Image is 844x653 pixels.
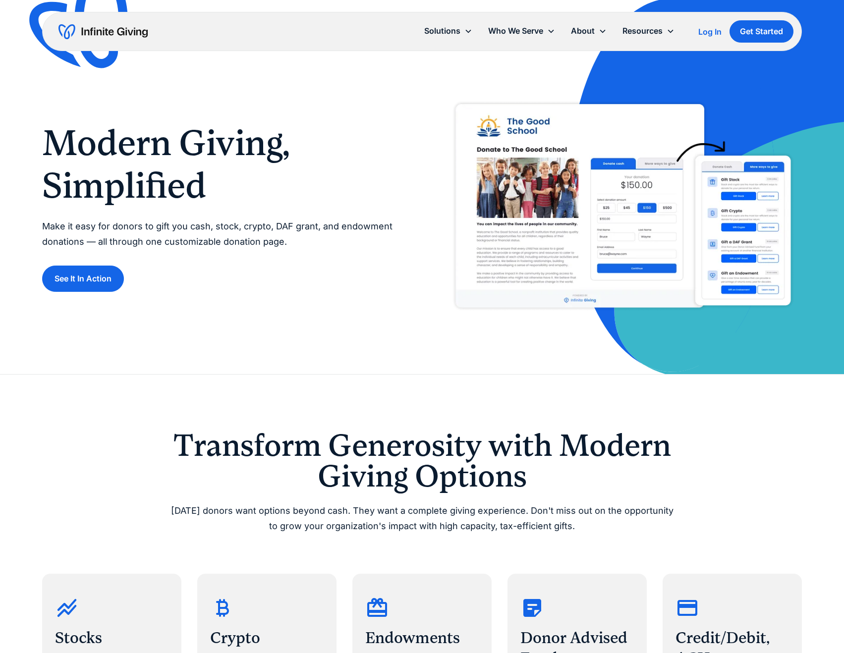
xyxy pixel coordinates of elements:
a: See It In Action [42,266,124,292]
h3: Crypto [210,628,324,649]
a: Log In [698,26,722,38]
a: Get Started [730,20,793,43]
div: Resources [615,20,682,42]
div: Solutions [416,20,480,42]
h3: Endowments [365,628,479,649]
div: Solutions [424,24,460,38]
a: home [58,24,148,40]
p: [DATE] donors want options beyond cash. They want a complete giving experience. Don't miss out on... [169,503,676,534]
div: Who We Serve [488,24,543,38]
div: About [571,24,595,38]
div: Resources [622,24,663,38]
h3: Stocks [55,628,169,649]
p: Make it easy for donors to gift you cash, stock, crypto, DAF grant, and endowment donations — all... [42,219,402,249]
div: About [563,20,615,42]
h2: Transform Generosity with Modern Giving Options [169,430,676,492]
div: Who We Serve [480,20,563,42]
div: Log In [698,28,722,36]
h1: Modern Giving, Simplified [42,122,402,208]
